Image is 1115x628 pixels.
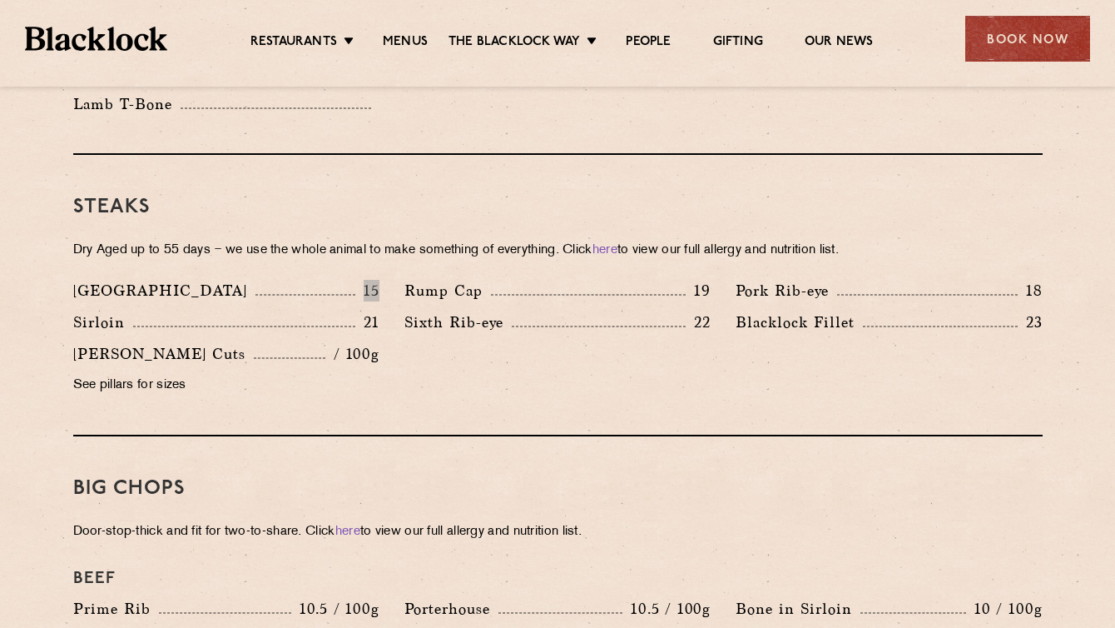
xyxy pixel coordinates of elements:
[736,597,860,621] p: Bone in Sirloin
[686,312,711,333] p: 22
[73,197,1043,218] h3: Steaks
[73,521,1043,544] p: Door-stop-thick and fit for two-to-share. Click to view our full allergy and nutrition list.
[448,34,580,52] a: The Blacklock Way
[736,311,863,334] p: Blacklock Fillet
[1018,312,1043,333] p: 23
[250,34,337,52] a: Restaurants
[291,598,379,620] p: 10.5 / 100g
[965,16,1090,62] div: Book Now
[713,34,763,52] a: Gifting
[404,597,498,621] p: Porterhouse
[355,280,379,302] p: 15
[805,34,874,52] a: Our News
[73,311,133,334] p: Sirloin
[404,279,491,302] p: Rump Cap
[383,34,428,52] a: Menus
[73,597,159,621] p: Prime Rib
[626,34,671,52] a: People
[73,92,181,116] p: Lamb T-Bone
[325,343,379,365] p: / 100g
[686,280,711,302] p: 19
[622,598,711,620] p: 10.5 / 100g
[355,312,379,333] p: 21
[73,342,254,366] p: [PERSON_NAME] Cuts
[966,598,1042,620] p: 10 / 100g
[73,569,1043,589] h4: Beef
[73,279,255,302] p: [GEOGRAPHIC_DATA]
[736,279,837,302] p: Pork Rib-eye
[73,374,379,397] p: See pillars for sizes
[25,27,167,51] img: BL_Textured_Logo-footer-cropped.svg
[1018,280,1043,302] p: 18
[73,478,1043,500] h3: Big Chops
[335,526,360,538] a: here
[73,239,1043,262] p: Dry Aged up to 55 days − we use the whole animal to make something of everything. Click to view o...
[592,244,617,257] a: here
[404,311,512,334] p: Sixth Rib-eye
